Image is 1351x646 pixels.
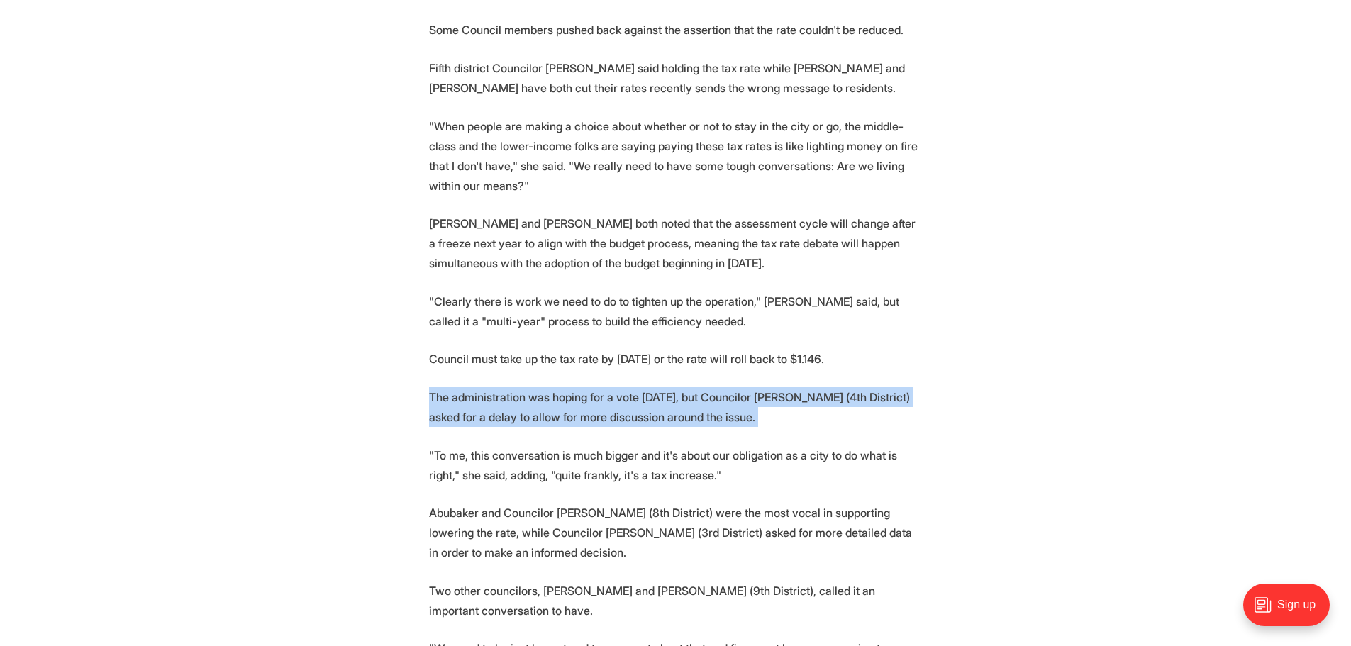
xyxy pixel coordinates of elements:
[429,58,923,98] p: Fifth district Councilor [PERSON_NAME] said holding the tax rate while [PERSON_NAME] and [PERSON_...
[429,20,923,40] p: Some Council members pushed back against the assertion that the rate couldn't be reduced.
[429,387,923,427] p: The administration was hoping for a vote [DATE], but Councilor [PERSON_NAME] (4th District) asked...
[429,349,923,369] p: Council must take up the tax rate by [DATE] or the rate will roll back to $1.146.
[429,116,923,196] p: "When people are making a choice about whether or not to stay in the city or go, the middle-class...
[429,503,923,562] p: Abubaker and Councilor [PERSON_NAME] (8th District) were the most vocal in supporting lowering th...
[429,213,923,273] p: [PERSON_NAME] and [PERSON_NAME] both noted that the assessment cycle will change after a freeze n...
[429,291,923,331] p: "Clearly there is work we need to do to tighten up the operation," [PERSON_NAME] said, but called...
[429,445,923,485] p: "To me, this conversation is much bigger and it's about our obligation as a city to do what is ri...
[1231,577,1351,646] iframe: portal-trigger
[429,581,923,620] p: Two other councilors, [PERSON_NAME] and [PERSON_NAME] (9th District), called it an important conv...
